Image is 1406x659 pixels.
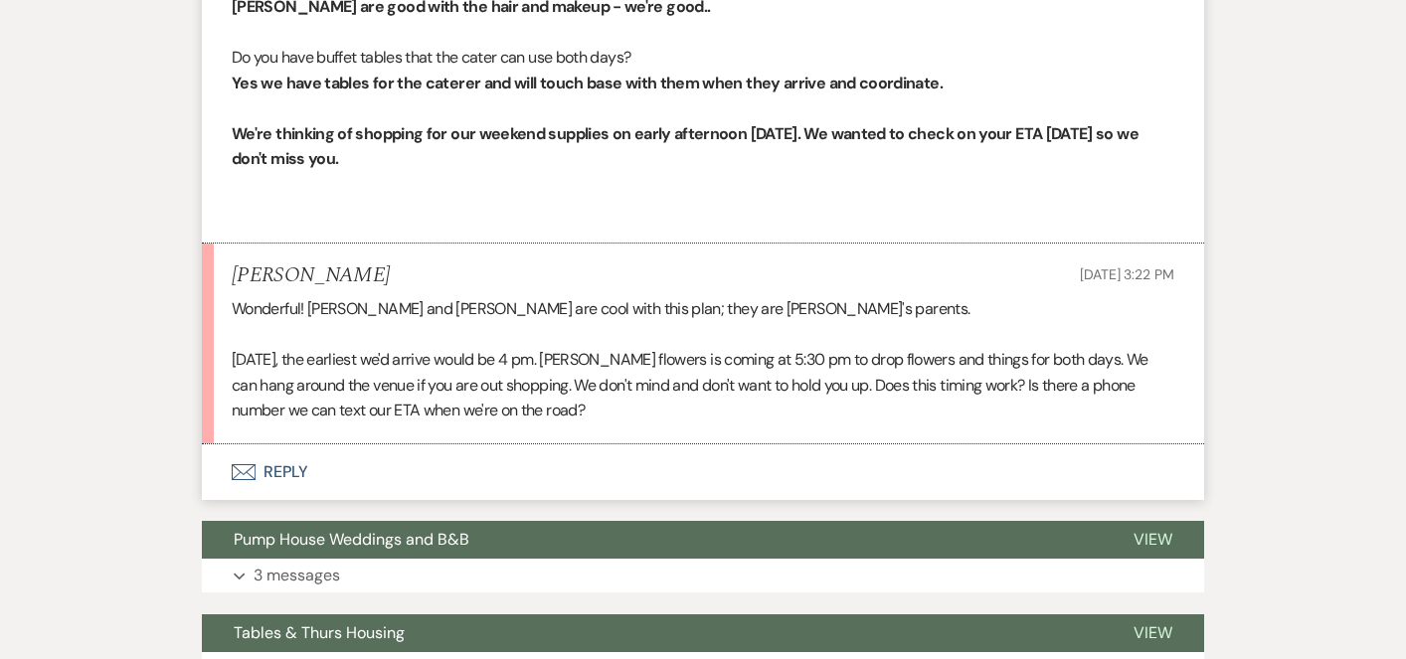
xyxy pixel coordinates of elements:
button: View [1102,521,1204,559]
button: Pump House Weddings and B&B [202,521,1102,559]
p: [DATE], the earliest we'd arrive would be 4 pm. [PERSON_NAME] flowers is coming at 5:30 pm to dro... [232,347,1174,423]
span: [DATE] 3:22 PM [1080,265,1174,283]
strong: Yes we have tables for the caterer and will touch base with them when they arrive and coordinate. [232,73,943,93]
p: 3 messages [254,563,340,588]
button: Tables & Thurs Housing [202,614,1102,652]
span: Do you have buffet tables that the cater can use both days? [232,47,630,68]
button: 3 messages [202,559,1204,592]
span: View [1134,622,1172,643]
p: Wonderful! [PERSON_NAME] and [PERSON_NAME] are cool with this plan; they are [PERSON_NAME]'s pare... [232,296,1174,322]
span: Tables & Thurs Housing [234,622,405,643]
button: Reply [202,444,1204,500]
h5: [PERSON_NAME] [232,263,390,288]
span: View [1134,529,1172,550]
strong: We're thinking of shopping for our weekend supplies on early afternoon [DATE]. We wanted to check... [232,123,1139,170]
button: View [1102,614,1204,652]
span: Pump House Weddings and B&B [234,529,469,550]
